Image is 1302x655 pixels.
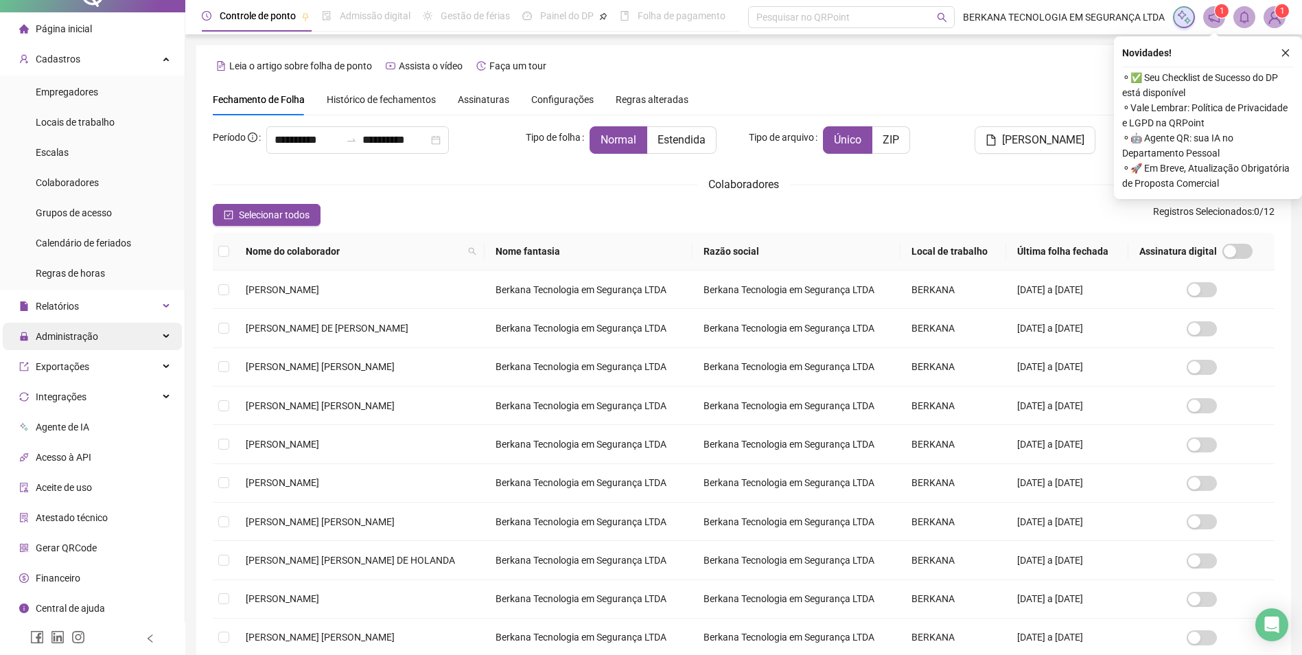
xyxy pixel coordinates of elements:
[1006,464,1128,503] td: [DATE] a [DATE]
[693,271,900,309] td: Berkana Tecnologia em Segurança LTDA
[36,512,108,523] span: Atestado técnico
[239,207,310,222] span: Selecionar todos
[1275,4,1289,18] sup: Atualize o seu contato no menu Meus Dados
[246,361,395,372] span: [PERSON_NAME] [PERSON_NAME]
[693,233,900,271] th: Razão social
[693,348,900,387] td: Berkana Tecnologia em Segurança LTDA
[36,87,98,97] span: Empregadores
[36,482,92,493] span: Aceite de uso
[19,24,29,34] span: home
[246,593,319,604] span: [PERSON_NAME]
[522,11,532,21] span: dashboard
[19,513,29,522] span: solution
[900,503,1006,541] td: BERKANA
[1006,503,1128,541] td: [DATE] a [DATE]
[693,464,900,503] td: Berkana Tecnologia em Segurança LTDA
[708,178,779,191] span: Colaboradores
[216,61,226,71] span: file-text
[71,630,85,644] span: instagram
[146,634,155,643] span: left
[36,23,92,34] span: Página inicial
[36,603,105,614] span: Central de ajuda
[1255,608,1288,641] div: Open Intercom Messenger
[1208,11,1220,23] span: notification
[749,130,814,145] span: Tipo de arquivo
[19,392,29,402] span: sync
[693,309,900,347] td: Berkana Tecnologia em Segurança LTDA
[1122,70,1294,100] span: ⚬ ✅ Seu Checklist de Sucesso do DP está disponível
[346,135,357,146] span: to
[19,483,29,492] span: audit
[1006,387,1128,425] td: [DATE] a [DATE]
[36,422,89,433] span: Agente de IA
[19,604,29,613] span: info-circle
[327,94,436,105] span: Histórico de fechamentos
[1006,541,1128,579] td: [DATE] a [DATE]
[213,204,321,226] button: Selecionar todos
[986,135,997,146] span: file
[36,331,98,342] span: Administração
[900,580,1006,619] td: BERKANA
[301,12,310,21] span: pushpin
[1006,233,1128,271] th: Última folha fechada
[1006,425,1128,463] td: [DATE] a [DATE]
[220,10,296,21] span: Controle de ponto
[213,132,246,143] span: Período
[693,580,900,619] td: Berkana Tecnologia em Segurança LTDA
[246,400,395,411] span: [PERSON_NAME] [PERSON_NAME]
[468,247,476,255] span: search
[19,332,29,341] span: lock
[963,10,1165,25] span: BERKANA TECNOLOGIA EM SEGURANÇA LTDA
[1153,206,1252,217] span: Registros Selecionados
[386,61,395,71] span: youtube
[1153,204,1275,226] span: : 0 / 12
[340,10,410,21] span: Admissão digital
[224,210,233,220] span: check-square
[485,309,693,347] td: Berkana Tecnologia em Segurança LTDA
[900,387,1006,425] td: BERKANA
[693,425,900,463] td: Berkana Tecnologia em Segurança LTDA
[900,464,1006,503] td: BERKANA
[19,543,29,553] span: qrcode
[36,301,79,312] span: Relatórios
[540,10,594,21] span: Painel do DP
[900,425,1006,463] td: BERKANA
[19,362,29,371] span: export
[616,95,688,104] span: Regras alteradas
[900,348,1006,387] td: BERKANA
[1215,4,1229,18] sup: 1
[246,632,395,643] span: [PERSON_NAME] [PERSON_NAME]
[937,12,947,23] span: search
[693,387,900,425] td: Berkana Tecnologia em Segurança LTDA
[246,555,455,566] span: [PERSON_NAME] [PERSON_NAME] DE HOLANDA
[246,323,408,334] span: [PERSON_NAME] DE [PERSON_NAME]
[19,573,29,583] span: dollar
[658,133,706,146] span: Estendida
[599,12,607,21] span: pushpin
[322,11,332,21] span: file-done
[485,271,693,309] td: Berkana Tecnologia em Segurança LTDA
[36,268,105,279] span: Regras de horas
[1238,11,1251,23] span: bell
[246,284,319,295] span: [PERSON_NAME]
[1006,309,1128,347] td: [DATE] a [DATE]
[36,452,91,463] span: Acesso à API
[19,452,29,462] span: api
[399,60,463,71] span: Assista o vídeo
[485,464,693,503] td: Berkana Tecnologia em Segurança LTDA
[246,477,319,488] span: [PERSON_NAME]
[1006,271,1128,309] td: [DATE] a [DATE]
[485,503,693,541] td: Berkana Tecnologia em Segurança LTDA
[601,133,636,146] span: Normal
[36,117,115,128] span: Locais de trabalho
[485,425,693,463] td: Berkana Tecnologia em Segurança LTDA
[1139,244,1217,259] span: Assinatura digital
[30,630,44,644] span: facebook
[51,630,65,644] span: linkedin
[36,54,80,65] span: Cadastros
[1281,48,1290,58] span: close
[1122,100,1294,130] span: ⚬ Vale Lembrar: Política de Privacidade e LGPD na QRPoint
[476,61,486,71] span: history
[202,11,211,21] span: clock-circle
[1002,132,1084,148] span: [PERSON_NAME]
